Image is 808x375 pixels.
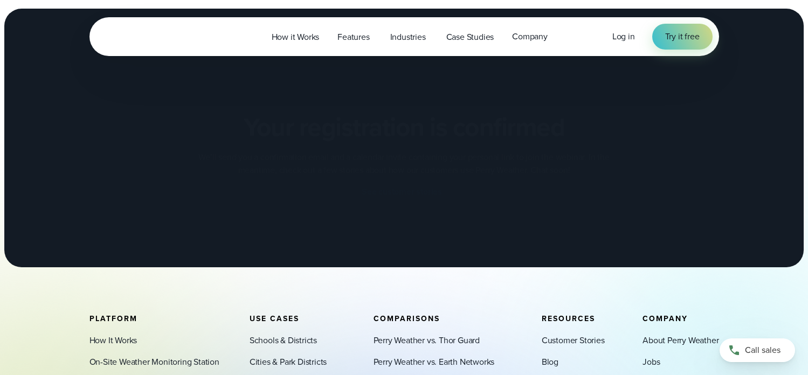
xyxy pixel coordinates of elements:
[250,334,317,347] a: Schools & Districts
[374,313,440,324] span: Comparisons
[542,356,558,369] a: Blog
[250,356,327,369] a: Cities & Park Districts
[89,356,219,369] a: On-Site Weather Monitoring Station
[643,334,719,347] a: About Perry Weather
[263,26,329,48] a: How it Works
[612,30,635,43] a: Log in
[652,24,713,50] a: Try it free
[643,356,660,369] a: Jobs
[512,30,548,43] span: Company
[250,313,299,324] span: Use Cases
[337,31,369,44] span: Features
[272,31,320,44] span: How it Works
[437,26,503,48] a: Case Studies
[745,344,781,357] span: Call sales
[542,334,605,347] a: Customer Stories
[374,334,480,347] a: Perry Weather vs. Thor Guard
[89,334,137,347] a: How It Works
[720,338,795,362] a: Call sales
[446,31,494,44] span: Case Studies
[374,356,495,369] a: Perry Weather vs. Earth Networks
[542,313,595,324] span: Resources
[643,313,688,324] span: Company
[390,31,426,44] span: Industries
[89,313,137,324] span: Platform
[665,30,700,43] span: Try it free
